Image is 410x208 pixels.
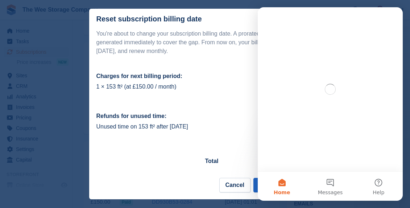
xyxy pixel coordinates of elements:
h2: Charges for next billing period: [96,73,314,79]
div: Reset subscription billing date [96,15,202,23]
td: Unused time on 153 ft² after [DATE] [96,121,270,132]
iframe: Intercom live chat [258,7,403,201]
h2: Refunds for unused time: [96,113,314,119]
button: Reset billing date [253,178,314,192]
strong: Total [205,158,219,164]
button: Cancel [219,178,250,192]
p: You're about to change your subscription billing date. A prorated invoice will be generated immed... [96,29,314,56]
td: 1 × 153 ft² (at £150.00 / month) [96,81,269,93]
